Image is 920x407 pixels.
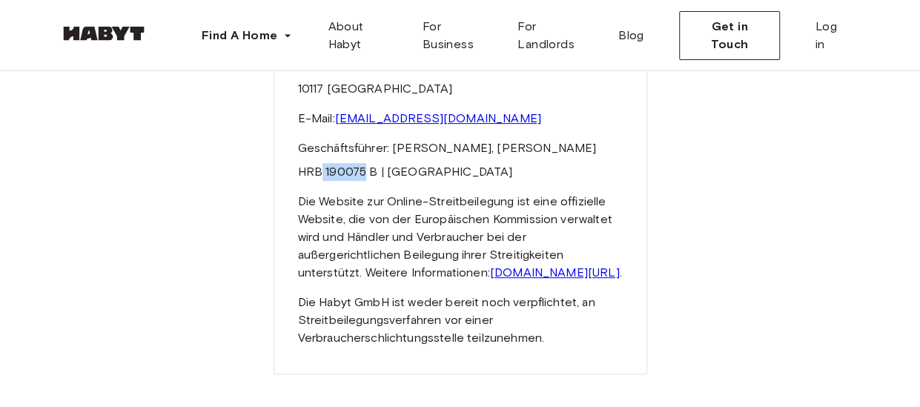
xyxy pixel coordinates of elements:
a: For Landlords [506,12,606,59]
p: HRB 190075 B | [GEOGRAPHIC_DATA] [298,163,623,181]
span: Log in [815,18,849,53]
p: E-Mail: [298,110,623,128]
span: Find A Home [202,27,277,44]
p: 10117 [GEOGRAPHIC_DATA] [298,80,623,98]
span: Blog [618,27,644,44]
button: Get in Touch [679,11,779,60]
span: For Business [423,18,494,53]
a: [EMAIL_ADDRESS][DOMAIN_NAME] [335,111,541,125]
p: Die Habyt GmbH ist weder bereit noch verpflichtet, an Streitbeilegungsverfahren vor einer Verbrau... [298,294,623,347]
a: [DOMAIN_NAME][URL] [490,265,620,279]
p: Geschäftsführer: [PERSON_NAME], [PERSON_NAME] [298,139,623,157]
button: Find A Home [190,21,304,50]
img: Habyt [59,26,148,41]
a: About Habyt [316,12,410,59]
span: Get in Touch [692,18,767,53]
span: About Habyt [328,18,398,53]
a: Blog [606,12,656,59]
span: For Landlords [517,18,595,53]
a: For Business [411,12,506,59]
a: Log in [804,12,861,59]
p: Die Website zur Online-Streitbeilegung ist eine offizielle Website, die von der Europäischen Komm... [298,193,623,282]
